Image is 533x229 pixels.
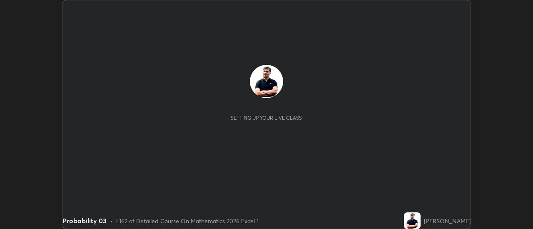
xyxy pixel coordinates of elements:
[110,217,113,225] div: •
[62,216,107,226] div: Probability 03
[404,212,421,229] img: 988431c348cc4fbe81a6401cf86f26e4.jpg
[424,217,471,225] div: [PERSON_NAME]
[250,65,283,98] img: 988431c348cc4fbe81a6401cf86f26e4.jpg
[116,217,259,225] div: L162 of Detailed Course On Mathematics 2026 Excel 1
[231,115,302,121] div: Setting up your live class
